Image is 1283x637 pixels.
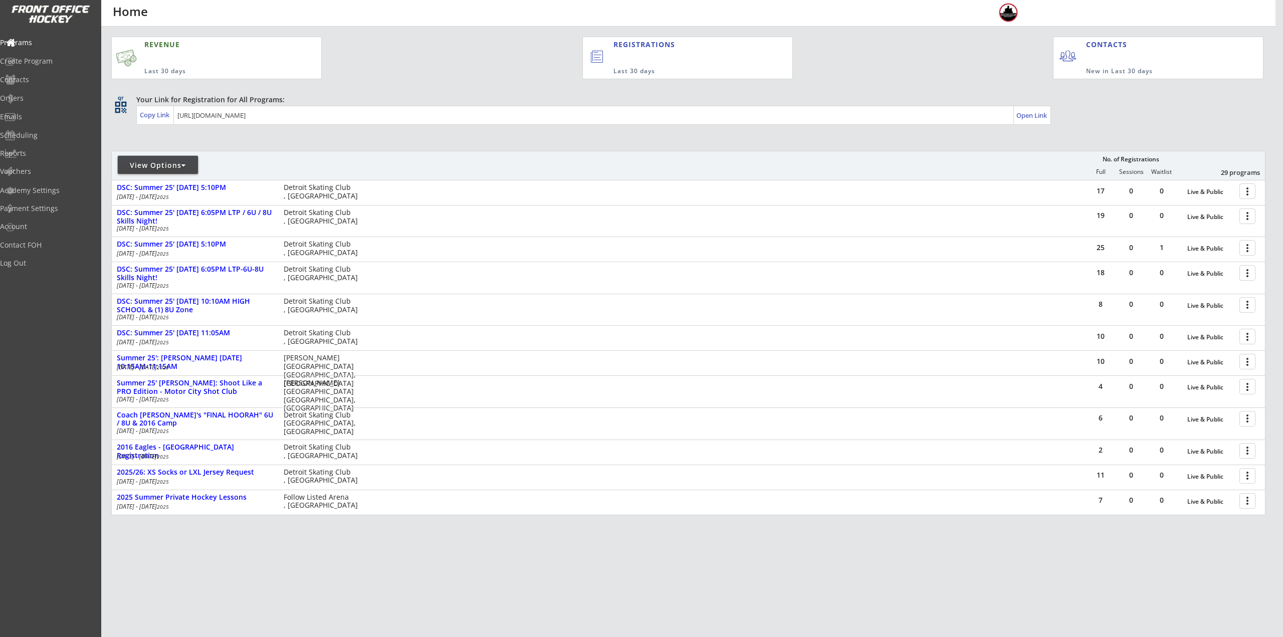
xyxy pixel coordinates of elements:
[284,379,362,412] div: [PERSON_NAME][GEOGRAPHIC_DATA] [GEOGRAPHIC_DATA], [GEOGRAPHIC_DATA]
[1116,383,1146,390] div: 0
[1208,168,1260,177] div: 29 programs
[1147,358,1177,365] div: 0
[1116,244,1146,251] div: 0
[1187,384,1234,391] div: Live & Public
[284,297,362,314] div: Detroit Skating Club , [GEOGRAPHIC_DATA]
[1086,497,1116,504] div: 7
[1187,473,1234,480] div: Live & Public
[1239,411,1255,427] button: more_vert
[1116,269,1146,276] div: 0
[1239,468,1255,484] button: more_vert
[114,95,126,101] div: qr
[113,100,128,115] button: qr_code
[1116,447,1146,454] div: 0
[157,503,169,510] em: 2025
[1147,301,1177,308] div: 0
[157,225,169,232] em: 2025
[1239,329,1255,344] button: more_vert
[1187,498,1234,505] div: Live & Public
[117,208,273,226] div: DSC: Summer 25' [DATE] 6:05PM LTP / 6U / 8U Skills Night!
[136,95,1234,105] div: Your Link for Registration for All Programs:
[1100,156,1162,163] div: No. of Registrations
[1239,493,1255,509] button: more_vert
[1187,416,1234,423] div: Live & Public
[117,468,273,477] div: 2025/26: XS Socks or LXL Jersey Request
[284,493,362,510] div: Follow Listed Arena , [GEOGRAPHIC_DATA]
[284,411,362,436] div: Detroit Skating Club [GEOGRAPHIC_DATA], [GEOGRAPHIC_DATA]
[117,339,270,345] div: [DATE] - [DATE]
[1187,302,1234,309] div: Live & Public
[157,314,169,321] em: 2025
[1239,379,1255,394] button: more_vert
[1187,214,1234,221] div: Live & Public
[1147,447,1177,454] div: 0
[613,40,746,50] div: REGISTRATIONS
[1147,187,1177,194] div: 0
[140,110,171,119] div: Copy Link
[144,67,273,76] div: Last 30 days
[117,479,270,485] div: [DATE] - [DATE]
[1239,208,1255,224] button: more_vert
[144,40,273,50] div: REVENUE
[1239,240,1255,256] button: more_vert
[1187,334,1234,341] div: Live & Public
[118,160,198,170] div: View Options
[1086,168,1116,175] div: Full
[117,329,273,337] div: DSC: Summer 25' [DATE] 11:05AM
[1116,472,1146,479] div: 0
[1147,497,1177,504] div: 0
[117,265,273,282] div: DSC: Summer 25' [DATE] 6:05PM LTP-6U-8U Skills Night!
[117,411,273,428] div: Coach [PERSON_NAME]'s "FINAL HOORAH" 6U / 8U & 2016 Camp
[1187,359,1234,366] div: Live & Public
[117,504,270,510] div: [DATE] - [DATE]
[284,443,362,460] div: Detroit Skating Club , [GEOGRAPHIC_DATA]
[157,453,169,460] em: 2025
[1086,187,1116,194] div: 17
[1086,67,1216,76] div: New in Last 30 days
[1086,414,1116,421] div: 6
[1147,212,1177,219] div: 0
[1116,168,1146,175] div: Sessions
[157,396,169,403] em: 2025
[117,443,273,460] div: 2016 Eagles - [GEOGRAPHIC_DATA] Registration
[117,493,273,502] div: 2025 Summer Private Hockey Lessons
[1116,497,1146,504] div: 0
[1086,333,1116,340] div: 10
[1147,472,1177,479] div: 0
[1086,40,1132,50] div: CONTACTS
[1116,358,1146,365] div: 0
[1187,188,1234,195] div: Live & Public
[157,193,169,200] em: 2025
[1086,472,1116,479] div: 11
[117,379,273,396] div: Summer 25' [PERSON_NAME]: Shoot Like a PRO Edition - Motor City Shot Club
[1239,183,1255,199] button: more_vert
[1147,383,1177,390] div: 0
[1187,245,1234,252] div: Live & Public
[157,339,169,346] em: 2025
[284,183,362,200] div: Detroit Skating Club , [GEOGRAPHIC_DATA]
[117,226,270,232] div: [DATE] - [DATE]
[1146,168,1176,175] div: Waitlist
[1239,443,1255,459] button: more_vert
[1187,448,1234,455] div: Live & Public
[117,454,270,460] div: [DATE] - [DATE]
[284,208,362,226] div: Detroit Skating Club , [GEOGRAPHIC_DATA]
[284,265,362,282] div: Detroit Skating Club , [GEOGRAPHIC_DATA]
[157,428,169,435] em: 2025
[117,194,270,200] div: [DATE] - [DATE]
[1239,265,1255,281] button: more_vert
[1147,333,1177,340] div: 0
[1116,187,1146,194] div: 0
[1016,108,1048,122] a: Open Link
[117,183,273,192] div: DSC: Summer 25' [DATE] 5:10PM
[284,240,362,257] div: Detroit Skating Club , [GEOGRAPHIC_DATA]
[1086,212,1116,219] div: 19
[1116,212,1146,219] div: 0
[117,297,273,314] div: DSC: Summer 25' [DATE] 10:10AM HIGH SCHOOL & (1) 8U Zone
[117,428,270,434] div: [DATE] - [DATE]
[1086,447,1116,454] div: 2
[117,364,270,370] div: [DATE] - [DATE]
[117,251,270,257] div: [DATE] - [DATE]
[157,478,169,485] em: 2025
[1147,414,1177,421] div: 0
